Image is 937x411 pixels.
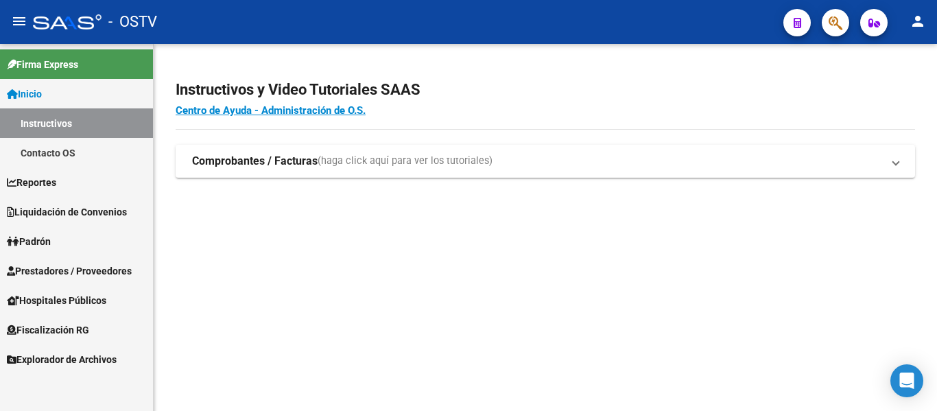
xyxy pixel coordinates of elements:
span: (haga click aquí para ver los tutoriales) [318,154,493,169]
span: Firma Express [7,57,78,72]
span: - OSTV [108,7,157,37]
mat-icon: menu [11,13,27,30]
span: Padrón [7,234,51,249]
span: Explorador de Archivos [7,352,117,367]
span: Reportes [7,175,56,190]
a: Centro de Ayuda - Administración de O.S. [176,104,366,117]
span: Hospitales Públicos [7,293,106,308]
span: Inicio [7,86,42,102]
mat-icon: person [910,13,926,30]
span: Prestadores / Proveedores [7,263,132,279]
h2: Instructivos y Video Tutoriales SAAS [176,77,915,103]
div: Open Intercom Messenger [890,364,923,397]
span: Fiscalización RG [7,322,89,338]
span: Liquidación de Convenios [7,204,127,220]
strong: Comprobantes / Facturas [192,154,318,169]
mat-expansion-panel-header: Comprobantes / Facturas(haga click aquí para ver los tutoriales) [176,145,915,178]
